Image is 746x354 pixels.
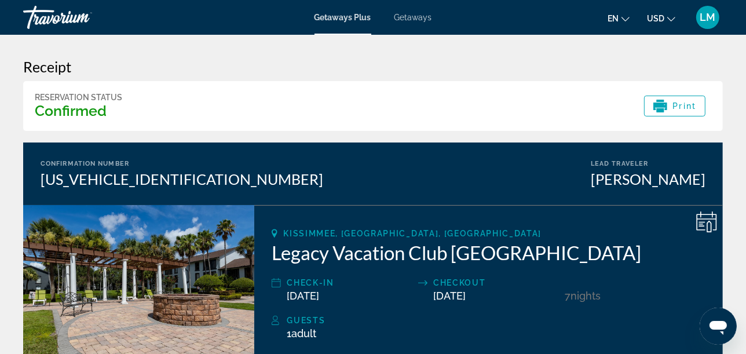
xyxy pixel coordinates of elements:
[291,327,316,340] span: Adult
[433,290,466,302] span: [DATE]
[283,229,542,238] span: Kissimmee, [GEOGRAPHIC_DATA], [GEOGRAPHIC_DATA]
[315,13,371,22] a: Getaways Plus
[647,14,664,23] span: USD
[700,308,737,345] iframe: Button to launch messaging window
[700,12,716,23] span: LM
[23,58,723,75] h3: Receipt
[673,101,697,111] span: Print
[571,290,601,302] span: Nights
[272,241,705,264] h2: Legacy Vacation Club [GEOGRAPHIC_DATA]
[433,276,559,290] div: Checkout
[647,10,675,27] button: Change currency
[35,102,122,119] h3: Confirmed
[693,5,723,30] button: User Menu
[287,276,412,290] div: Check-In
[591,170,705,188] div: [PERSON_NAME]
[287,313,705,327] div: Guests
[41,170,323,188] div: [US_VEHICLE_IDENTIFICATION_NUMBER]
[608,10,630,27] button: Change language
[394,13,432,22] a: Getaways
[41,160,323,167] div: Confirmation Number
[35,93,122,102] div: Reservation Status
[644,96,706,116] button: Print
[565,290,571,302] span: 7
[23,2,139,32] a: Travorium
[287,290,319,302] span: [DATE]
[608,14,619,23] span: en
[591,160,705,167] div: Lead Traveler
[287,327,316,340] span: 1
